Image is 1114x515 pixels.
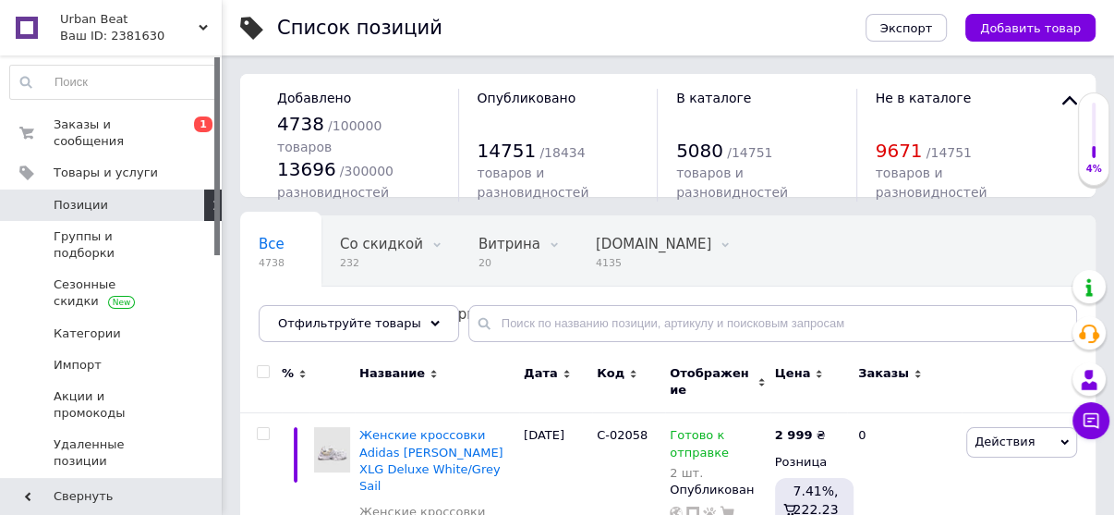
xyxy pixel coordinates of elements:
span: / 14751 [727,145,772,160]
span: Urban Beat [60,11,199,28]
div: 4% [1079,163,1108,176]
span: товаров и разновидностей [478,166,589,199]
span: Добавлено [277,91,351,105]
img: Женские кроссовки Adidas Vento XLG Deluxe White/Grey Sail [314,427,350,472]
b: 2 999 [775,428,813,442]
span: 4135 [596,256,711,270]
button: Экспорт [866,14,947,42]
span: / 300000 разновидностей [277,164,394,200]
span: Опубликовано [478,91,576,105]
span: 4738 [259,256,285,270]
span: Удаленные позиции [54,436,171,470]
span: 232 [340,256,423,270]
a: Женские кроссовки Adidas [PERSON_NAME] XLG Deluxe White/Grey Sail [359,428,503,493]
span: [DOMAIN_NAME] [596,236,711,252]
span: товаров и разновидностей [876,166,987,199]
button: Добавить товар [965,14,1096,42]
span: 14751 [478,140,537,162]
span: Импорт [54,357,102,374]
span: Экспорт [880,21,932,35]
span: 5080 [676,140,723,162]
span: товаров и разновидностей [676,166,788,199]
span: Отфильтруйте товары [278,316,421,330]
div: ₴ [775,427,826,444]
span: Действия [975,435,1035,448]
div: Розница [775,454,842,471]
span: 9671 [876,140,923,162]
span: Название [359,365,425,382]
div: Опубликован [670,482,766,498]
span: 20 [478,256,540,270]
span: Заказы [858,365,909,382]
span: Готово к отправке [670,428,729,464]
span: Дата [524,365,558,382]
span: C-02058 [597,428,648,442]
span: / 18434 [539,145,585,160]
span: Цена [775,365,811,382]
span: Группы и подборки [54,228,171,262]
div: Ваш ID: 2381630 [60,28,222,44]
div: 2 шт. [670,466,766,480]
input: Поиск [10,66,217,99]
span: Добавить товар [980,21,1081,35]
span: / 14751 [926,145,972,160]
span: Категории [54,325,121,342]
span: 4738 [277,113,324,135]
span: Заказы и сообщения [54,116,171,150]
span: Сезонные скидки [54,276,171,310]
span: Все [259,236,285,252]
div: Список позиций [277,18,442,38]
span: Позиции [54,197,108,214]
span: 13696 [277,158,336,180]
button: Чат с покупателем [1072,402,1109,439]
span: Со скидкой [340,236,423,252]
span: 1 [194,116,212,132]
span: / 100000 товаров [277,118,381,154]
input: Поиск по названию позиции, артикулу и поисковым запросам [468,305,1077,342]
span: % [282,365,294,382]
span: В каталоге [676,91,751,105]
span: Опубликованные [259,306,384,323]
span: Витрина [478,236,540,252]
span: Товары и услуги [54,165,158,181]
span: Отображение [670,365,753,399]
span: Код [597,365,624,382]
span: Акции и промокоды [54,388,171,422]
span: Не в каталоге [876,91,972,105]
